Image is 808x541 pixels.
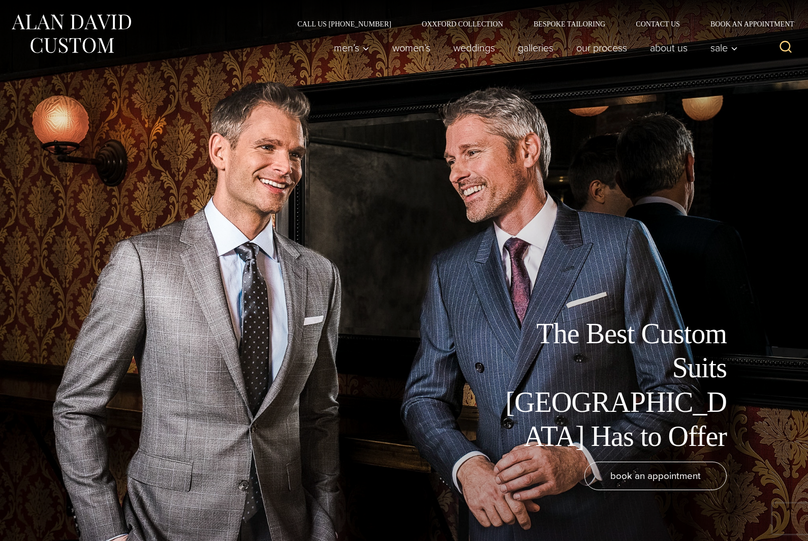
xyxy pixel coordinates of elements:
a: book an appointment [584,462,727,490]
a: Bespoke Tailoring [518,20,620,27]
a: Book an Appointment [695,20,798,27]
nav: Primary Navigation [323,38,743,58]
h1: The Best Custom Suits [GEOGRAPHIC_DATA] Has to Offer [498,317,727,454]
a: weddings [442,38,507,58]
a: Women’s [381,38,442,58]
a: Call Us [PHONE_NUMBER] [282,20,407,27]
span: Men’s [334,43,369,53]
a: Galleries [507,38,565,58]
button: View Search Form [773,36,798,60]
a: Oxxford Collection [407,20,518,27]
span: Sale [710,43,738,53]
img: Alan David Custom [10,11,132,56]
a: Contact Us [620,20,695,27]
a: About Us [639,38,699,58]
nav: Secondary Navigation [282,20,798,27]
a: Our Process [565,38,639,58]
span: book an appointment [610,468,701,483]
